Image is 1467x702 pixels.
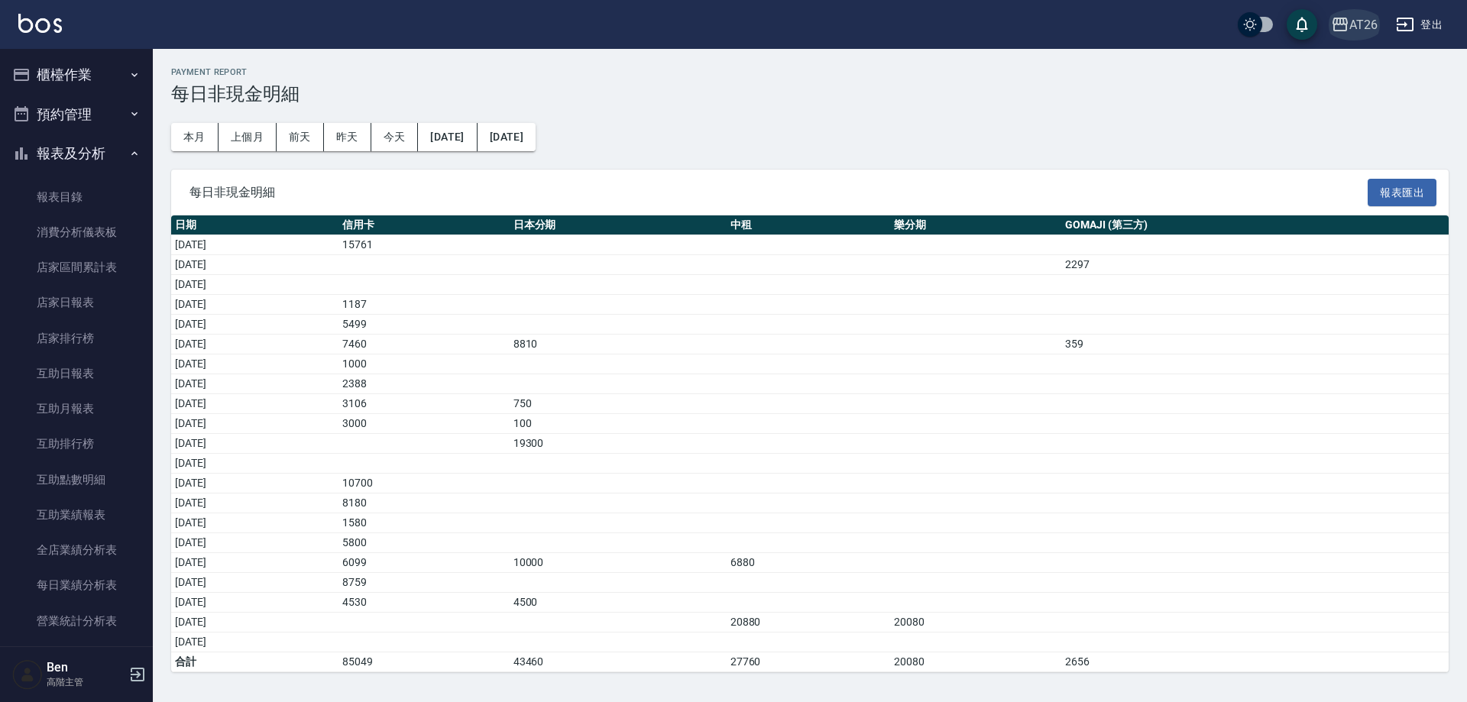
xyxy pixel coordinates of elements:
div: AT26 [1349,15,1378,34]
th: 信用卡 [338,215,510,235]
button: 報表匯出 [1368,179,1436,207]
td: [DATE] [171,553,338,573]
td: 7460 [338,335,510,354]
a: 店家日報表 [6,285,147,320]
button: 預約管理 [6,95,147,134]
td: 20080 [890,613,1061,632]
button: 櫃檯作業 [6,55,147,95]
img: Logo [18,14,62,33]
td: 19300 [510,434,727,454]
td: 合計 [171,652,338,672]
td: 4500 [510,593,727,613]
td: [DATE] [171,474,338,493]
td: [DATE] [171,295,338,315]
th: 日本分期 [510,215,727,235]
button: [DATE] [478,123,536,151]
button: 今天 [371,123,419,151]
td: [DATE] [171,255,338,275]
a: 互助日報表 [6,356,147,391]
td: 3000 [338,414,510,434]
td: [DATE] [171,394,338,414]
td: 1580 [338,513,510,533]
h2: Payment Report [171,67,1449,77]
button: AT26 [1325,9,1384,40]
button: 昨天 [324,123,371,151]
span: 每日非現金明細 [189,185,1368,200]
a: 店家排行榜 [6,321,147,356]
td: 10000 [510,553,727,573]
td: 2388 [338,374,510,394]
td: 43460 [510,652,727,672]
button: 前天 [277,123,324,151]
th: GOMAJI (第三方) [1061,215,1449,235]
img: Person [12,659,43,690]
td: 359 [1061,335,1449,354]
td: 6099 [338,553,510,573]
a: 店家區間累計表 [6,250,147,285]
td: 8759 [338,573,510,593]
td: [DATE] [171,632,338,652]
a: 互助月報表 [6,391,147,426]
td: 1187 [338,295,510,315]
td: 27760 [727,652,891,672]
td: 100 [510,414,727,434]
td: [DATE] [171,493,338,513]
td: 85049 [338,652,510,672]
th: 中租 [727,215,891,235]
td: 4530 [338,593,510,613]
a: 營業項目月分析表 [6,639,147,674]
td: 8180 [338,493,510,513]
td: 15761 [338,235,510,255]
td: [DATE] [171,335,338,354]
button: 上個月 [219,123,277,151]
td: 10700 [338,474,510,493]
td: 20080 [890,652,1061,672]
td: [DATE] [171,275,338,295]
td: 5499 [338,315,510,335]
td: [DATE] [171,374,338,394]
p: 高階主管 [47,675,125,689]
th: 樂分期 [890,215,1061,235]
td: 20880 [727,613,891,632]
td: [DATE] [171,593,338,613]
button: save [1287,9,1317,40]
td: [DATE] [171,235,338,255]
a: 全店業績分析表 [6,532,147,568]
h5: Ben [47,660,125,675]
td: 2297 [1061,255,1449,275]
td: [DATE] [171,315,338,335]
td: 5800 [338,533,510,553]
td: [DATE] [171,613,338,632]
td: 750 [510,394,727,414]
a: 消費分析儀表板 [6,215,147,250]
a: 互助點數明細 [6,462,147,497]
a: 報表目錄 [6,180,147,215]
td: [DATE] [171,513,338,533]
a: 互助排行榜 [6,426,147,461]
td: 2656 [1061,652,1449,672]
td: 1000 [338,354,510,374]
td: [DATE] [171,573,338,593]
td: 8810 [510,335,727,354]
button: [DATE] [418,123,477,151]
table: a dense table [171,215,1449,672]
td: [DATE] [171,533,338,553]
button: 報表及分析 [6,134,147,173]
td: [DATE] [171,434,338,454]
td: [DATE] [171,414,338,434]
a: 每日業績分析表 [6,568,147,603]
button: 本月 [171,123,219,151]
th: 日期 [171,215,338,235]
a: 營業統計分析表 [6,603,147,639]
h3: 每日非現金明細 [171,83,1449,105]
td: [DATE] [171,454,338,474]
a: 報表匯出 [1368,184,1436,199]
a: 互助業績報表 [6,497,147,532]
td: [DATE] [171,354,338,374]
td: 3106 [338,394,510,414]
td: 6880 [727,553,891,573]
button: 登出 [1390,11,1449,39]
